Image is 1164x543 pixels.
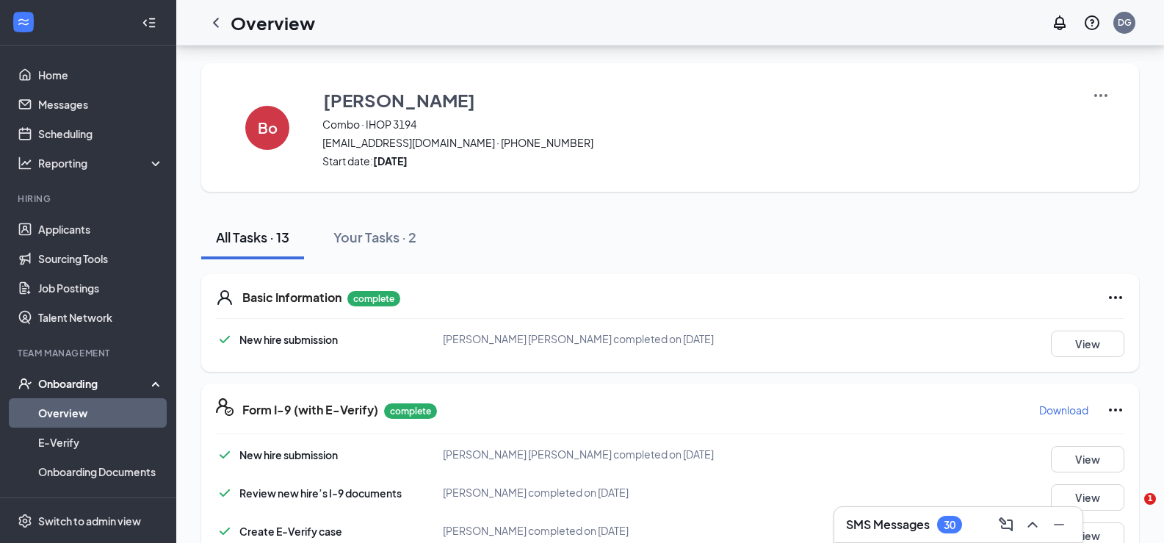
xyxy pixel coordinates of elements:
div: Onboarding [38,376,151,391]
svg: ChevronLeft [207,14,225,32]
svg: Notifications [1051,14,1069,32]
span: [PERSON_NAME] completed on [DATE] [443,486,629,499]
svg: Checkmark [216,484,234,502]
div: Reporting [38,156,165,170]
svg: Checkmark [216,522,234,540]
a: Applicants [38,215,164,244]
svg: User [216,289,234,306]
span: Combo · IHOP 3194 [322,117,1074,132]
svg: UserCheck [18,376,32,391]
h3: SMS Messages [846,517,930,533]
button: [PERSON_NAME] [322,87,1074,113]
span: [PERSON_NAME] [PERSON_NAME] completed on [DATE] [443,332,714,345]
a: Messages [38,90,164,119]
img: More Actions [1092,87,1110,104]
h5: Form I-9 (with E-Verify) [242,402,378,418]
div: 30 [944,519,955,531]
svg: Checkmark [216,331,234,348]
h3: [PERSON_NAME] [323,87,475,112]
svg: WorkstreamLogo [16,15,31,29]
span: Start date: [322,154,1074,168]
h4: Bo [258,123,278,133]
div: Hiring [18,193,161,205]
button: View [1051,446,1124,472]
h5: Basic Information [242,290,341,306]
p: complete [384,403,437,419]
button: Minimize [1047,513,1071,536]
p: complete [347,291,400,306]
div: All Tasks · 13 [216,228,289,246]
a: Job Postings [38,273,164,303]
span: [EMAIL_ADDRESS][DOMAIN_NAME] · [PHONE_NUMBER] [322,135,1074,150]
button: View [1051,484,1124,511]
a: E-Verify [38,428,164,457]
a: Overview [38,398,164,428]
span: [PERSON_NAME] completed on [DATE] [443,524,629,537]
span: New hire submission [239,448,338,461]
div: Team Management [18,347,161,359]
svg: Analysis [18,156,32,170]
a: Sourcing Tools [38,244,164,273]
button: Bo [231,87,304,168]
svg: FormI9EVerifyIcon [216,398,234,416]
div: Your Tasks · 2 [333,228,416,246]
h1: Overview [231,10,315,35]
button: View [1051,331,1124,357]
a: Onboarding Documents [38,457,164,486]
span: New hire submission [239,333,338,346]
p: Download [1039,403,1088,417]
svg: ComposeMessage [997,516,1015,533]
svg: QuestionInfo [1083,14,1101,32]
svg: Collapse [142,15,156,30]
svg: Settings [18,514,32,528]
span: Review new hire’s I-9 documents [239,486,402,500]
svg: ChevronUp [1024,516,1041,533]
strong: [DATE] [373,154,408,168]
div: DG [1118,16,1132,29]
svg: Checkmark [216,446,234,464]
svg: Ellipses [1107,401,1124,419]
a: Talent Network [38,303,164,332]
span: Create E-Verify case [239,525,342,538]
button: ComposeMessage [994,513,1018,536]
button: ChevronUp [1021,513,1044,536]
span: 1 [1144,493,1156,505]
a: Activity log [38,486,164,516]
div: Switch to admin view [38,514,141,528]
svg: Minimize [1050,516,1068,533]
iframe: Intercom live chat [1114,493,1149,528]
button: Download [1038,398,1089,422]
a: Home [38,60,164,90]
span: [PERSON_NAME] [PERSON_NAME] completed on [DATE] [443,447,714,461]
a: Scheduling [38,119,164,148]
svg: Ellipses [1107,289,1124,306]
